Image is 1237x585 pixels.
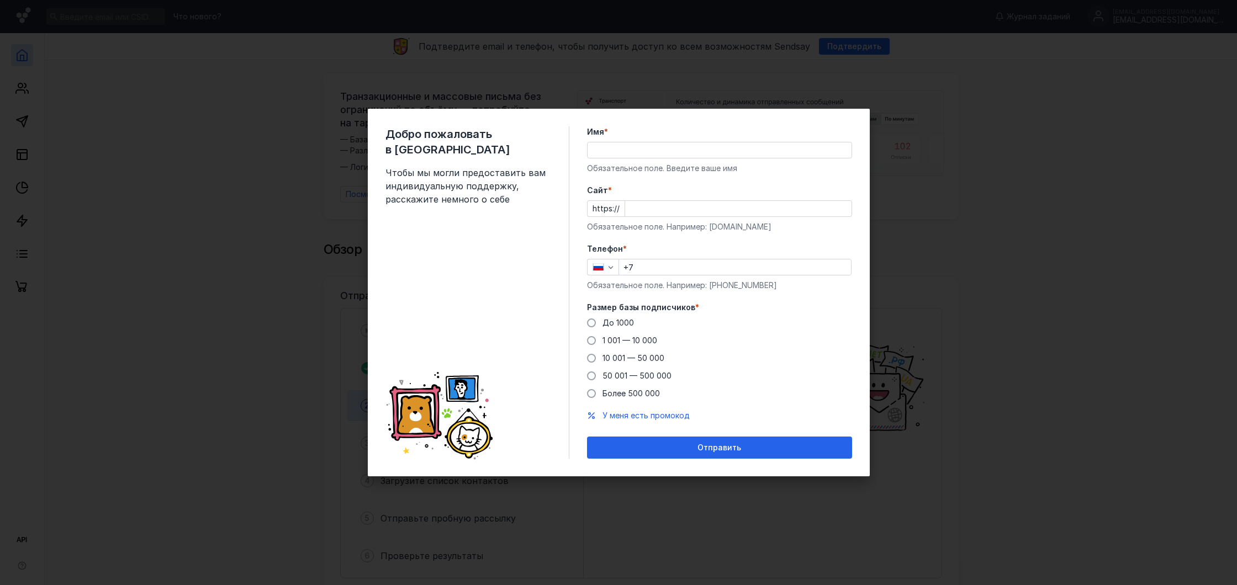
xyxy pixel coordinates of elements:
[697,443,741,453] span: Отправить
[602,336,657,345] span: 1 001 — 10 000
[587,280,852,291] div: Обязательное поле. Например: [PHONE_NUMBER]
[587,163,852,174] div: Обязательное поле. Введите ваше имя
[602,389,660,398] span: Более 500 000
[385,166,551,206] span: Чтобы мы могли предоставить вам индивидуальную поддержку, расскажите немного о себе
[587,221,852,232] div: Обязательное поле. Например: [DOMAIN_NAME]
[587,302,695,313] span: Размер базы подписчиков
[587,185,608,196] span: Cайт
[602,410,690,421] button: У меня есть промокод
[602,318,634,327] span: До 1000
[602,411,690,420] span: У меня есть промокод
[602,371,672,380] span: 50 001 — 500 000
[587,126,604,137] span: Имя
[602,353,664,363] span: 10 001 — 50 000
[587,437,852,459] button: Отправить
[587,243,623,254] span: Телефон
[385,126,551,157] span: Добро пожаловать в [GEOGRAPHIC_DATA]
